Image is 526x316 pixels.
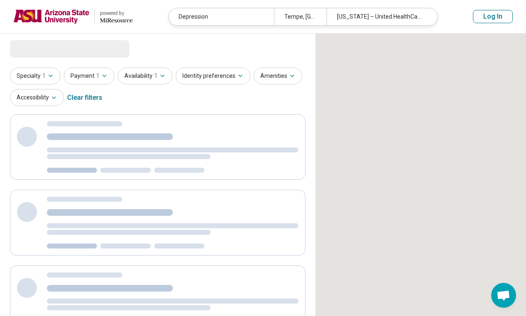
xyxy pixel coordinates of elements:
[10,68,61,84] button: Specialty1
[13,7,133,27] a: Arizona State Universitypowered by
[327,8,432,25] div: [US_STATE] – United HealthCare Student Resources
[169,8,274,25] div: Depression
[10,40,80,57] span: Loading...
[254,68,302,84] button: Amenities
[42,72,46,80] span: 1
[96,72,99,80] span: 1
[491,283,516,308] div: 打開聊天
[64,68,114,84] button: Payment1
[118,68,172,84] button: Availability1
[274,8,327,25] div: Tempe, [GEOGRAPHIC_DATA]
[10,89,64,106] button: Accessibility
[67,88,102,108] div: Clear filters
[473,10,513,23] button: Log In
[176,68,250,84] button: Identity preferences
[154,72,158,80] span: 1
[13,7,90,27] img: Arizona State University
[100,10,133,17] div: powered by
